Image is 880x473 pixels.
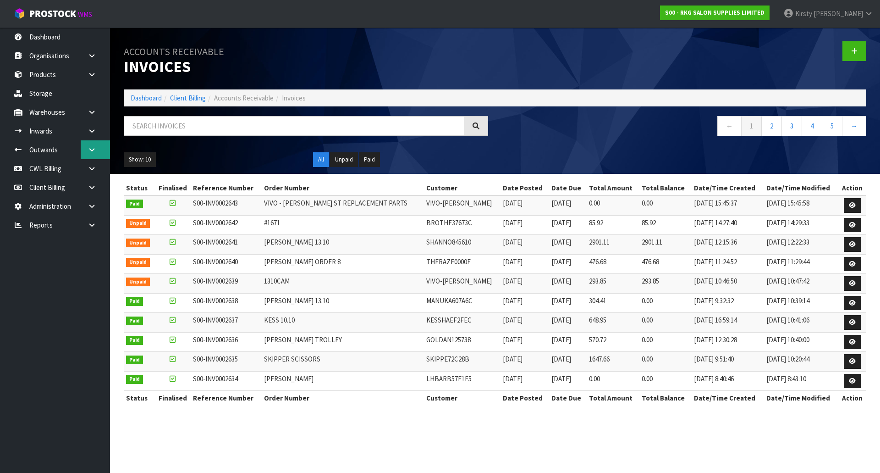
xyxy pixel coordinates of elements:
td: S00-INV0002637 [191,313,262,333]
td: BROTHE37673C [424,215,500,235]
td: [PERSON_NAME] TROLLEY [262,332,423,352]
td: [DATE] [500,215,549,235]
td: [DATE] 11:29:44 [764,254,839,274]
td: S00-INV0002638 [191,293,262,313]
td: [DATE] [549,235,587,255]
td: 1647.66 [587,352,639,372]
td: [DATE] [549,371,587,391]
td: 0.00 [639,371,692,391]
th: Finalised [154,181,191,195]
td: KESS 10.10 [262,313,423,333]
a: Dashboard [131,94,162,102]
th: Finalised [154,391,191,406]
td: 0.00 [587,371,639,391]
td: GOLDAN125738 [424,332,500,352]
th: Action [839,391,866,406]
td: [DATE] 9:32:32 [692,293,764,313]
td: 0.00 [587,195,639,215]
td: [DATE] [549,254,587,274]
button: Unpaid [330,152,358,167]
td: 570.72 [587,332,639,352]
td: S00-INV0002641 [191,235,262,255]
td: LHBARB57E1E5 [424,371,500,391]
span: Unpaid [126,258,150,267]
th: Status [124,391,154,406]
a: 2 [761,116,782,136]
th: Date Due [549,181,587,195]
td: [DATE] [549,274,587,294]
td: 0.00 [639,352,692,372]
td: [DATE] 15:45:58 [764,195,839,215]
span: ProStock [29,8,76,20]
th: Date Due [549,391,587,406]
td: 85.92 [587,215,639,235]
td: 476.68 [587,254,639,274]
span: Unpaid [126,219,150,228]
span: Paid [126,297,143,306]
td: 0.00 [639,313,692,333]
td: VIVO-[PERSON_NAME] [424,274,500,294]
button: Show: 10 [124,152,156,167]
td: [DATE] [549,215,587,235]
td: 1310CAM [262,274,423,294]
td: [DATE] 11:24:52 [692,254,764,274]
td: [DATE] 12:22:33 [764,235,839,255]
a: 5 [822,116,842,136]
button: All [313,152,329,167]
th: Order Number [262,391,423,406]
button: Paid [359,152,380,167]
span: Paid [126,375,143,384]
span: Paid [126,356,143,365]
th: Date/Time Modified [764,181,839,195]
td: 0.00 [639,293,692,313]
th: Date Posted [500,391,549,406]
td: [PERSON_NAME] [262,371,423,391]
th: Total Amount [587,391,639,406]
td: [DATE] 10:41:06 [764,313,839,333]
td: [DATE] 9:51:40 [692,352,764,372]
td: [DATE] 10:20:44 [764,352,839,372]
td: MANUKA607A6C [424,293,500,313]
a: ← [717,116,742,136]
th: Date/Time Modified [764,391,839,406]
img: cube-alt.png [14,8,25,19]
a: Client Billing [170,94,206,102]
td: 0.00 [639,332,692,352]
span: Accounts Receivable [214,94,274,102]
td: 2901.11 [639,235,692,255]
td: SHANNO845610 [424,235,500,255]
td: S00-INV0002639 [191,274,262,294]
td: [DATE] 14:29:33 [764,215,839,235]
a: 3 [781,116,802,136]
td: [DATE] [500,332,549,352]
td: [DATE] 10:47:42 [764,274,839,294]
strong: S00 - RKG SALON SUPPLIES LIMITED [665,9,764,17]
th: Reference Number [191,181,262,195]
td: [DATE] [549,195,587,215]
td: 648.95 [587,313,639,333]
input: Search invoices [124,116,464,136]
td: S00-INV0002643 [191,195,262,215]
td: S00-INV0002636 [191,332,262,352]
td: 476.68 [639,254,692,274]
small: Accounts Receivable [124,45,224,58]
td: [DATE] 10:39:14 [764,293,839,313]
span: Unpaid [126,278,150,287]
td: [DATE] [549,332,587,352]
th: Total Balance [639,391,692,406]
td: SKIPPER SCISSORS [262,352,423,372]
td: [DATE] [500,352,549,372]
td: [DATE] 15:45:37 [692,195,764,215]
td: 293.85 [587,274,639,294]
td: 85.92 [639,215,692,235]
td: [DATE] 12:30:28 [692,332,764,352]
td: [DATE] 16:59:14 [692,313,764,333]
td: SKIPPE72C28B [424,352,500,372]
td: [PERSON_NAME] ORDER 8 [262,254,423,274]
td: [DATE] [500,293,549,313]
td: 304.41 [587,293,639,313]
td: 0.00 [639,195,692,215]
th: Date/Time Created [692,181,764,195]
th: Customer [424,391,500,406]
td: [DATE] [500,235,549,255]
